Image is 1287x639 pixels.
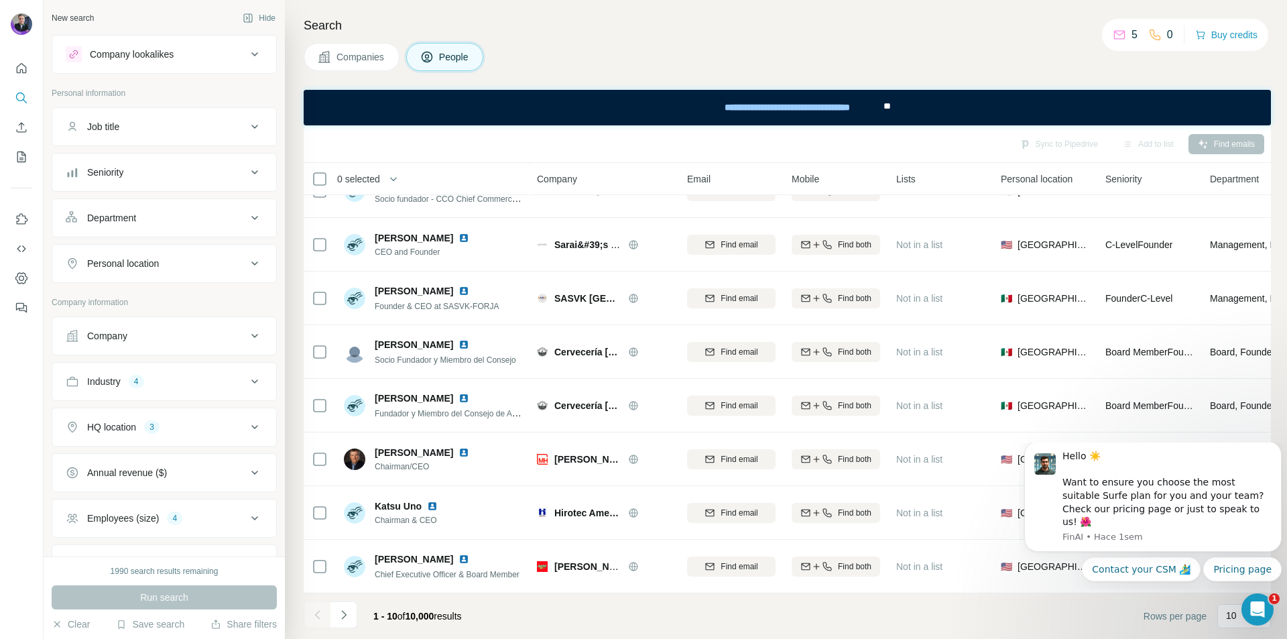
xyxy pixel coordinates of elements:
[11,13,32,35] img: Avatar
[52,111,276,143] button: Job title
[1131,27,1138,43] p: 5
[167,512,182,524] div: 4
[1018,399,1089,412] span: [GEOGRAPHIC_DATA]
[1105,347,1203,357] span: Board Member Founder
[375,231,453,245] span: [PERSON_NAME]
[792,449,880,469] button: Find both
[838,346,871,358] span: Find both
[537,508,548,518] img: Logo of Hirotec America
[1195,25,1258,44] button: Buy credits
[792,172,819,186] span: Mobile
[1001,172,1072,186] span: Personal location
[330,601,357,628] button: Navigate to next page
[304,90,1271,125] iframe: Banner
[687,235,776,255] button: Find email
[1105,186,1172,196] span: Founder C-Level
[1167,27,1173,43] p: 0
[184,115,263,139] button: Quick reply: Pricing page
[1019,443,1287,589] iframe: Intercom notifications mensaje
[375,570,519,579] span: Chief Executive Officer & Board Member
[87,257,159,270] div: Personal location
[896,347,942,357] span: Not in a list
[721,292,757,304] span: Find email
[375,338,453,351] span: [PERSON_NAME]
[1001,399,1012,412] span: 🇲🇽
[90,48,174,61] div: Company lookalikes
[1001,506,1012,520] span: 🇺🇸
[687,288,776,308] button: Find email
[792,396,880,416] button: Find both
[11,296,32,320] button: Feedback
[1001,292,1012,305] span: 🇲🇽
[129,375,144,388] div: 4
[554,345,621,359] span: Cervecería [PERSON_NAME]
[375,392,453,405] span: [PERSON_NAME]
[52,87,277,99] p: Personal information
[554,292,621,305] span: SASVK [GEOGRAPHIC_DATA]
[792,557,880,577] button: Find both
[1210,172,1259,186] span: Department
[87,466,167,479] div: Annual revenue ($)
[721,346,757,358] span: Find email
[554,399,621,412] span: Cervecería [PERSON_NAME]
[792,342,880,362] button: Find both
[896,508,942,518] span: Not in a list
[111,565,219,577] div: 1990 search results remaining
[1241,593,1274,626] iframe: Intercom live chat
[52,548,276,580] button: Technologies
[116,618,184,631] button: Save search
[687,449,776,469] button: Find email
[792,235,880,255] button: Find both
[1018,560,1089,573] span: [GEOGRAPHIC_DATA]
[554,453,621,466] span: [PERSON_NAME] Company
[344,556,365,577] img: Avatar
[458,393,469,404] img: LinkedIn logo
[63,115,182,139] button: Quick reply: Contact your CSM 🏄‍♂️
[896,293,942,304] span: Not in a list
[458,339,469,350] img: LinkedIn logo
[458,233,469,243] img: LinkedIn logo
[1018,506,1089,520] span: [GEOGRAPHIC_DATA]
[458,447,469,458] img: LinkedIn logo
[336,50,385,64] span: Companies
[838,239,871,251] span: Find both
[554,506,621,520] span: Hirotec America
[375,355,516,365] span: Socio Fundador y Miembro del Consejo
[721,239,757,251] span: Find email
[52,12,94,24] div: New search
[52,296,277,308] p: Company information
[87,120,119,133] div: Job title
[721,507,757,519] span: Find email
[11,237,32,261] button: Use Surfe API
[458,554,469,565] img: LinkedIn logo
[11,56,32,80] button: Quick start
[344,341,365,363] img: Avatar
[344,449,365,470] img: Avatar
[687,396,776,416] button: Find email
[375,500,422,513] span: Katsu Uno
[11,207,32,231] button: Use Surfe on LinkedIn
[537,454,548,465] img: Logo of M. Holland Company
[1001,345,1012,359] span: 🇲🇽
[373,611,397,622] span: 1 - 10
[87,211,136,225] div: Department
[721,453,757,465] span: Find email
[1105,239,1172,250] span: C-Level Founder
[11,115,32,139] button: Enrich CSV
[554,239,697,250] span: Sarai&#39;s Superfood Spreads
[344,502,365,524] img: Avatar
[375,246,485,258] span: CEO and Founder
[5,115,263,139] div: Quick reply options
[896,239,942,250] span: Not in a list
[838,292,871,304] span: Find both
[52,618,90,631] button: Clear
[896,400,942,411] span: Not in a list
[52,320,276,352] button: Company
[52,38,276,70] button: Company lookalikes
[397,611,406,622] span: of
[458,286,469,296] img: LinkedIn logo
[1269,593,1280,604] span: 1
[896,172,916,186] span: Lists
[344,395,365,416] img: Avatar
